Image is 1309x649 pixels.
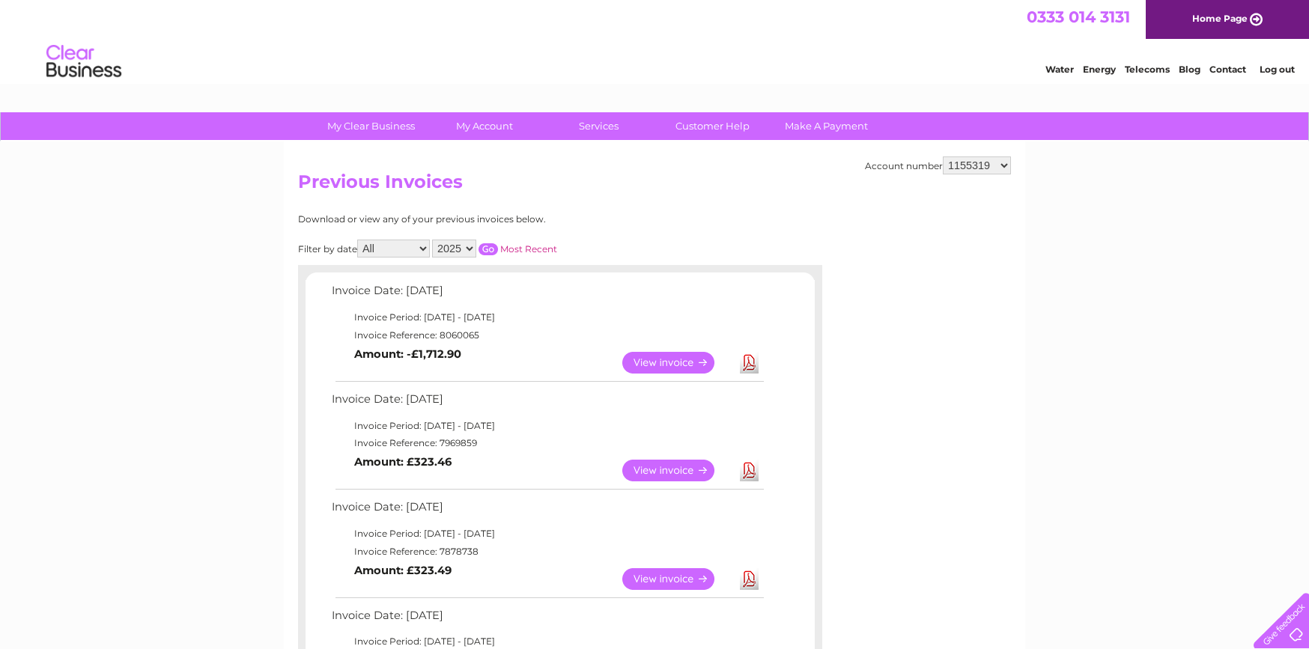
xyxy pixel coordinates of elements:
td: Invoice Date: [DATE] [328,606,766,633]
td: Invoice Period: [DATE] - [DATE] [328,417,766,435]
div: Clear Business is a trading name of Verastar Limited (registered in [GEOGRAPHIC_DATA] No. 3667643... [302,8,1009,73]
div: Filter by date [298,240,691,258]
a: Contact [1209,64,1246,75]
a: Blog [1179,64,1200,75]
b: Amount: £323.46 [354,455,452,469]
a: Services [537,112,660,140]
td: Invoice Date: [DATE] [328,281,766,308]
a: Energy [1083,64,1116,75]
a: Water [1045,64,1074,75]
td: Invoice Reference: 7969859 [328,434,766,452]
a: View [622,352,732,374]
a: Download [740,352,759,374]
td: Invoice Reference: 7878738 [328,543,766,561]
td: Invoice Date: [DATE] [328,389,766,417]
a: Telecoms [1125,64,1170,75]
a: Most Recent [500,243,557,255]
div: Account number [865,156,1011,174]
b: Amount: £323.49 [354,564,452,577]
td: Invoice Reference: 8060065 [328,326,766,344]
a: Customer Help [651,112,774,140]
a: Make A Payment [765,112,888,140]
b: Amount: -£1,712.90 [354,347,461,361]
a: Log out [1260,64,1295,75]
a: View [622,568,732,590]
td: Invoice Date: [DATE] [328,497,766,525]
a: My Clear Business [309,112,433,140]
a: My Account [423,112,547,140]
td: Invoice Period: [DATE] - [DATE] [328,308,766,326]
a: Download [740,460,759,481]
img: logo.png [46,39,122,85]
a: 0333 014 3131 [1027,7,1130,26]
a: View [622,460,732,481]
td: Invoice Period: [DATE] - [DATE] [328,525,766,543]
a: Download [740,568,759,590]
div: Download or view any of your previous invoices below. [298,214,691,225]
h2: Previous Invoices [298,171,1011,200]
